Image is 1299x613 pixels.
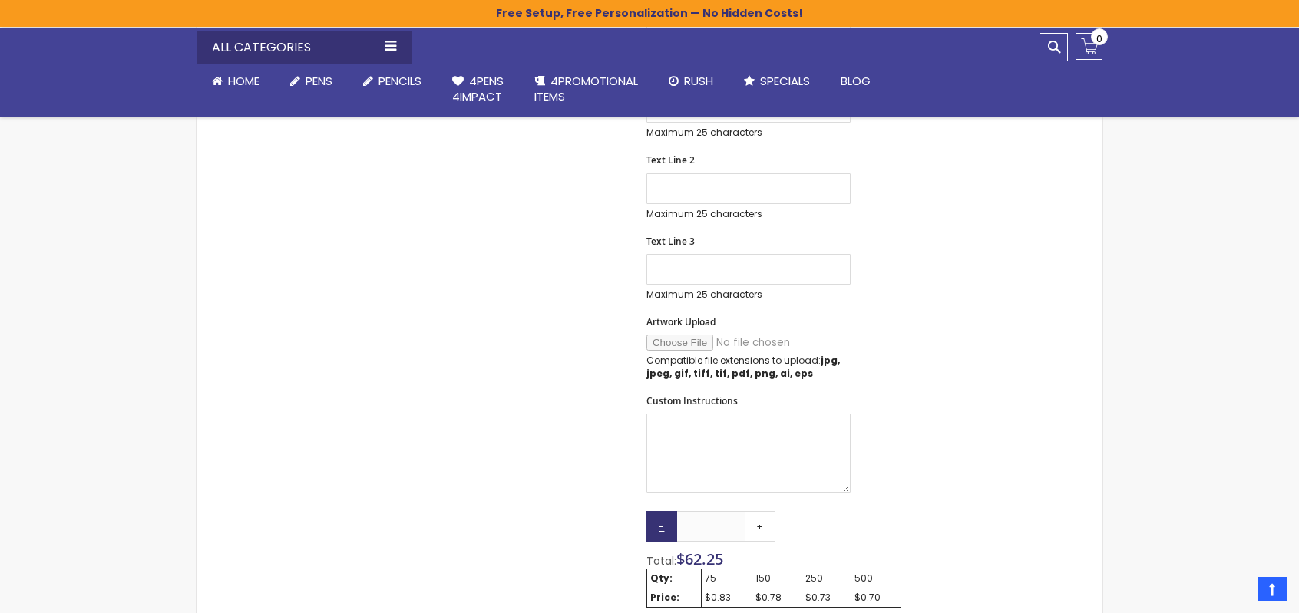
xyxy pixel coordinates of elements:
a: Blog [825,64,886,98]
div: $0.73 [805,592,848,604]
p: Compatible file extensions to upload: [646,354,851,379]
a: 0 [1076,33,1102,60]
a: 4PROMOTIONALITEMS [519,64,653,114]
a: + [745,511,775,542]
span: Custom Instructions [646,394,738,407]
div: $0.70 [854,592,897,604]
div: 250 [805,572,848,585]
a: Pens [275,64,348,98]
div: $0.83 [705,592,748,604]
a: Specials [729,64,825,98]
span: Pens [306,73,332,89]
span: Artwork Upload [646,315,716,328]
div: $0.78 [755,592,798,604]
a: - [646,511,677,542]
span: Specials [760,73,810,89]
span: 4Pens 4impact [452,73,504,104]
iframe: Google Customer Reviews [1172,572,1299,613]
strong: Qty: [650,572,673,585]
p: Maximum 25 characters [646,288,851,301]
p: Maximum 25 characters [646,127,851,139]
span: 4PROMOTIONAL ITEMS [534,73,638,104]
span: Blog [841,73,871,89]
span: Text Line 3 [646,235,695,248]
span: 62.25 [685,549,723,569]
a: Rush [653,64,729,98]
div: All Categories [197,31,412,64]
strong: jpg, jpeg, gif, tiff, tif, pdf, png, ai, eps [646,354,840,379]
p: Maximum 25 characters [646,208,851,220]
strong: Price: [650,591,679,604]
div: 150 [755,572,798,585]
span: Pencils [378,73,421,89]
span: Home [228,73,259,89]
div: 500 [854,572,897,585]
a: 4Pens4impact [437,64,519,114]
span: $ [676,549,723,569]
span: Total: [646,553,676,569]
a: Pencils [348,64,437,98]
span: Rush [684,73,713,89]
span: 0 [1096,31,1102,46]
a: Home [197,64,275,98]
span: Text Line 2 [646,153,695,166]
div: 75 [705,572,748,585]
